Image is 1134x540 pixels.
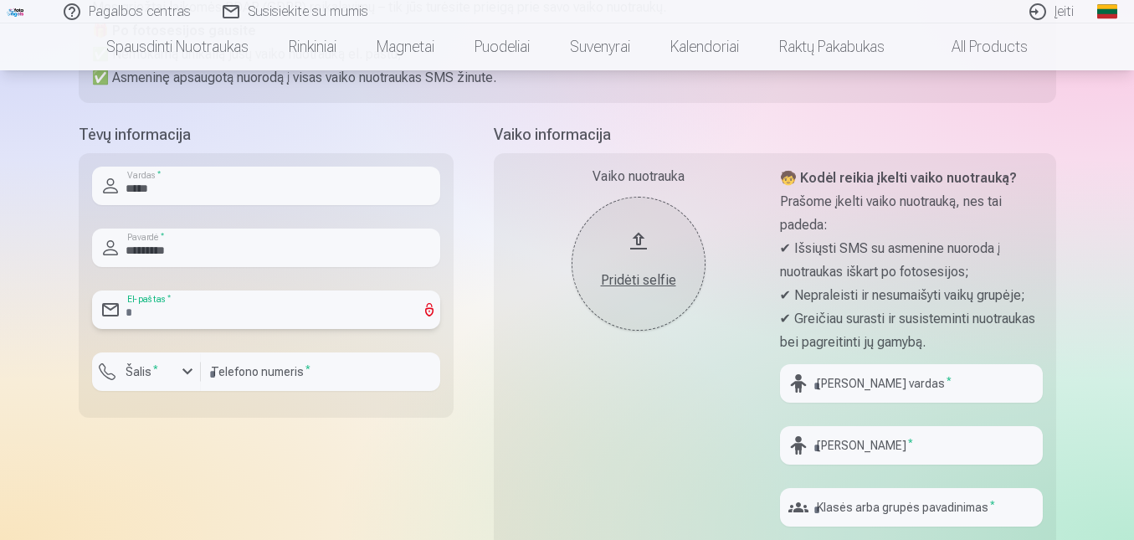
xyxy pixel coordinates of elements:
[780,170,1017,186] strong: 🧒 Kodėl reikia įkelti vaiko nuotrauką?
[780,307,1043,354] p: ✔ Greičiau surasti ir susisteminti nuotraukas bei pagreitinti jų gamybą.
[494,123,1056,147] h5: Vaiko informacija
[572,197,706,331] button: Pridėti selfie
[650,23,759,70] a: Kalendoriai
[454,23,550,70] a: Puodeliai
[92,66,1043,90] p: ✅ Asmeninę apsaugotą nuorodą į visas vaiko nuotraukas SMS žinute.
[550,23,650,70] a: Suvenyrai
[119,363,165,380] label: Šalis
[905,23,1048,70] a: All products
[357,23,454,70] a: Magnetai
[7,7,25,17] img: /fa2
[759,23,905,70] a: Raktų pakabukas
[507,167,770,187] div: Vaiko nuotrauka
[79,123,454,147] h5: Tėvų informacija
[269,23,357,70] a: Rinkiniai
[780,237,1043,284] p: ✔ Išsiųsti SMS su asmenine nuoroda į nuotraukas iškart po fotosesijos;
[92,352,201,391] button: Šalis*
[780,284,1043,307] p: ✔ Nepraleisti ir nesumaišyti vaikų grupėje;
[780,190,1043,237] p: Prašome įkelti vaiko nuotrauką, nes tai padeda:
[588,270,689,291] div: Pridėti selfie
[86,23,269,70] a: Spausdinti nuotraukas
